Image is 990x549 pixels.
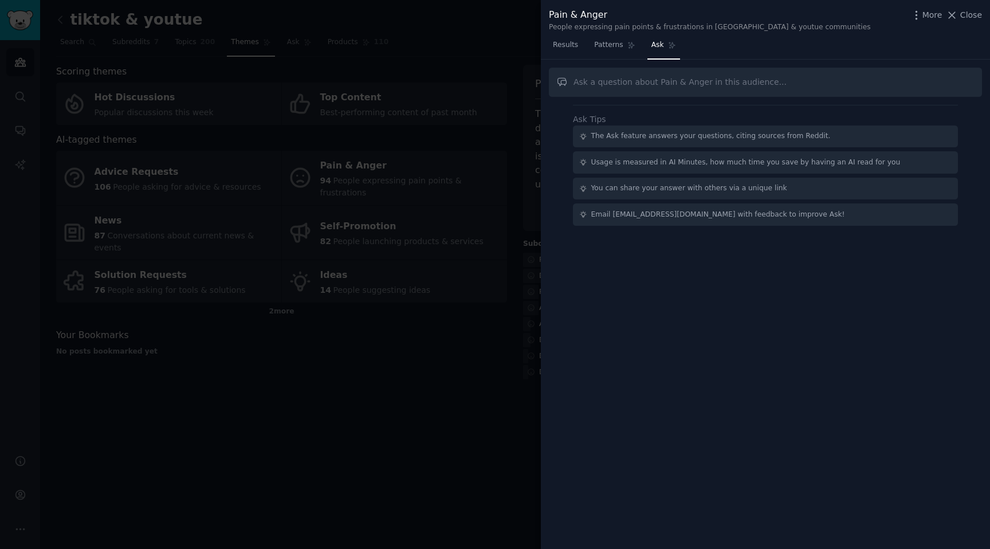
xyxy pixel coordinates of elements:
[549,22,871,33] div: People expressing pain points & frustrations in [GEOGRAPHIC_DATA] & youtue communities
[591,183,787,194] div: You can share your answer with others via a unique link
[647,36,680,60] a: Ask
[591,210,845,220] div: Email [EMAIL_ADDRESS][DOMAIN_NAME] with feedback to improve Ask!
[553,40,578,50] span: Results
[960,9,982,21] span: Close
[910,9,942,21] button: More
[573,115,606,124] label: Ask Tips
[591,158,901,168] div: Usage is measured in AI Minutes, how much time you save by having an AI read for you
[590,36,639,60] a: Patterns
[594,40,623,50] span: Patterns
[651,40,664,50] span: Ask
[591,131,831,142] div: The Ask feature answers your questions, citing sources from Reddit.
[922,9,942,21] span: More
[549,8,871,22] div: Pain & Anger
[549,68,982,97] input: Ask a question about Pain & Anger in this audience...
[946,9,982,21] button: Close
[549,36,582,60] a: Results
